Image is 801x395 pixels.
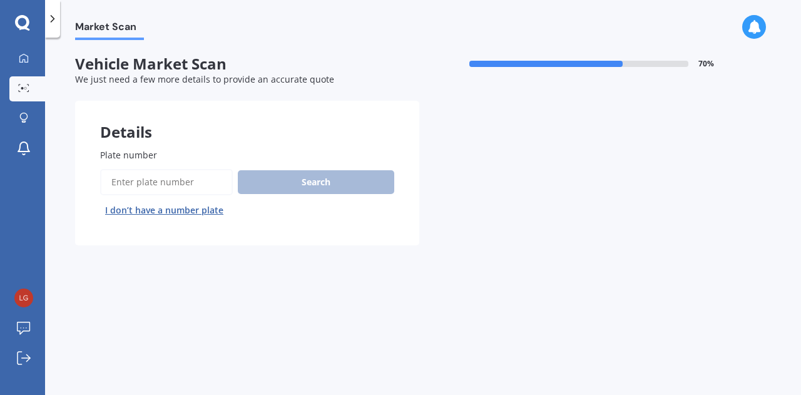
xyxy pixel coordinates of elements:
[75,101,419,138] div: Details
[75,55,419,73] span: Vehicle Market Scan
[75,21,144,38] span: Market Scan
[100,200,228,220] button: I don’t have a number plate
[100,149,157,161] span: Plate number
[14,289,33,307] img: 7287ed4ce1a6e7f400d82877591f08d9
[75,73,334,85] span: We just need a few more details to provide an accurate quote
[100,169,233,195] input: Enter plate number
[698,59,714,68] span: 70 %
